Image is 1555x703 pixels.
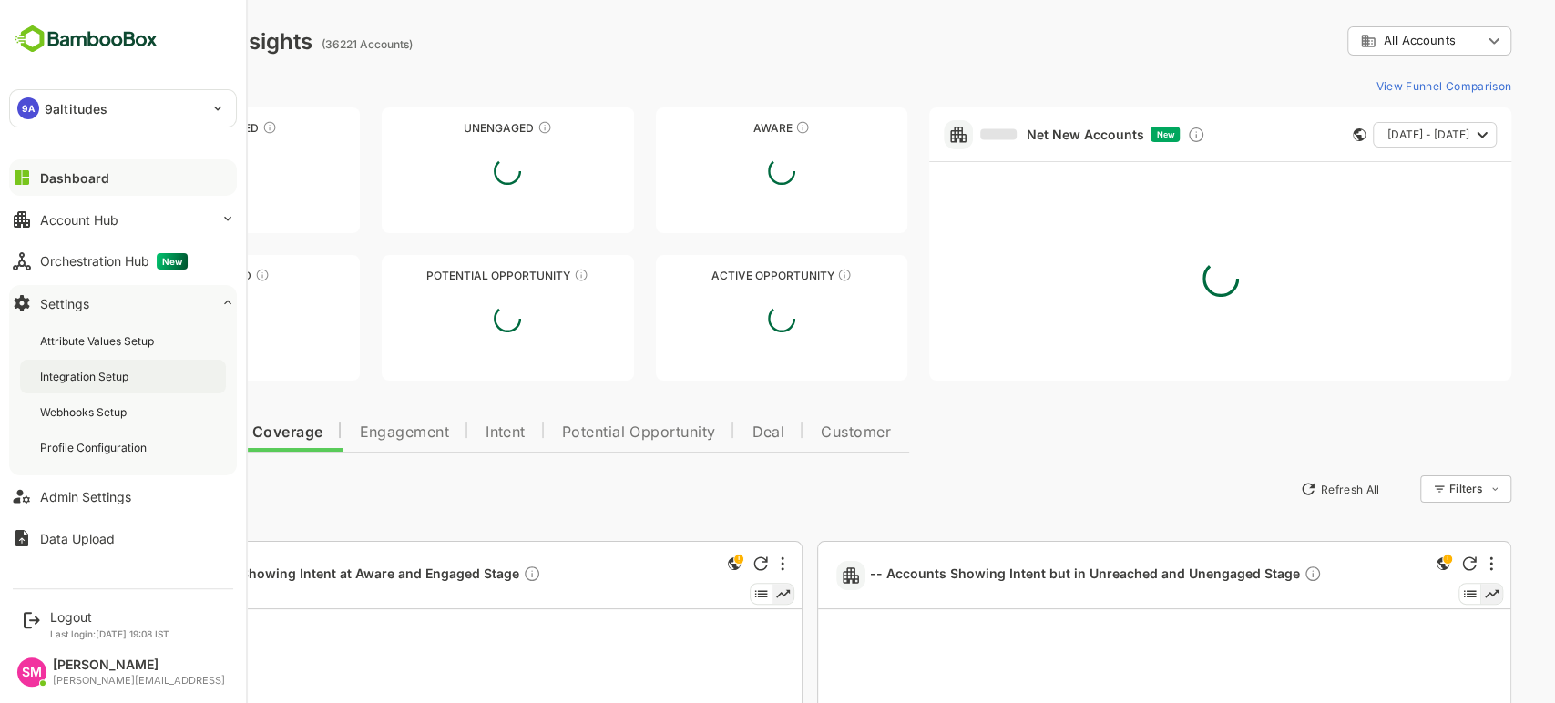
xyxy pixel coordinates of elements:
div: Description not present [459,565,477,586]
div: These accounts have just entered the buying cycle and need further nurturing [731,120,746,135]
img: BambooboxFullLogoMark.5f36c76dfaba33ec1ec1367b70bb1252.svg [9,22,163,56]
div: More [1426,556,1429,571]
div: These accounts are warm, further nurturing would qualify them to MQAs [191,268,206,282]
div: Potential Opportunity [318,269,570,282]
span: -- Accounts Showing Intent at Aware and Engaged Stage [97,565,477,586]
div: Account Hub [40,212,118,228]
button: Data Upload [9,520,237,556]
button: [DATE] - [DATE] [1309,122,1433,148]
div: This is a global insight. Segment selection is not applicable for this view [660,553,681,577]
span: Engagement [295,425,385,440]
span: Intent [422,425,462,440]
a: -- Accounts Showing Intent but in Unreached and Unengaged StageDescription not present [806,565,1265,586]
button: Admin Settings [9,478,237,515]
div: Orchestration Hub [40,253,188,270]
div: Admin Settings [40,489,131,504]
span: Deal [688,425,721,440]
p: 9altitudes [45,99,107,118]
button: Dashboard [9,159,237,196]
div: SM [17,657,46,687]
div: These accounts have not been engaged with for a defined time period [199,120,213,135]
button: Refresh All [1228,474,1324,504]
span: Data Quality and Coverage [62,425,259,440]
div: Dashboard [40,170,109,186]
button: Settings [9,285,237,321]
div: Filters [1386,482,1418,495]
div: [PERSON_NAME][EMAIL_ADDRESS] [53,675,225,687]
a: Net New Accounts [916,127,1079,143]
button: View Funnel Comparison [1304,71,1448,100]
div: Dashboard Insights [44,28,249,55]
div: Webhooks Setup [40,404,130,420]
button: New Insights [44,473,177,505]
button: Orchestration HubNew [9,243,237,280]
div: Refresh [1398,556,1413,571]
div: This is a global insight. Segment selection is not applicable for this view [1368,553,1390,577]
div: 9A9altitudes [10,90,236,127]
span: -- Accounts Showing Intent but in Unreached and Unengaged Stage [806,565,1258,586]
div: [PERSON_NAME] [53,657,225,673]
a: -- Accounts Showing Intent at Aware and Engaged StageDescription not present [97,565,485,586]
div: Unreached [44,121,296,135]
div: 9A [17,97,39,119]
p: Last login: [DATE] 19:08 IST [50,628,169,639]
span: Potential Opportunity [498,425,652,440]
div: Logout [50,609,169,625]
span: Customer [757,425,827,440]
div: Description not present [1240,565,1258,586]
div: Filters [1384,473,1448,505]
div: Attribute Values Setup [40,333,158,349]
div: Unengaged [318,121,570,135]
button: Account Hub [9,201,237,238]
div: All Accounts [1284,24,1448,59]
div: Profile Configuration [40,440,150,455]
div: These accounts have not shown enough engagement and need nurturing [474,120,488,135]
div: Refresh [690,556,704,571]
div: Aware [592,121,844,135]
div: Integration Setup [40,369,132,384]
div: All Accounts [1296,33,1418,49]
div: These accounts have open opportunities which might be at any of the Sales Stages [773,268,788,282]
span: New [1092,129,1110,139]
span: [DATE] - [DATE] [1324,123,1406,147]
div: Discover new ICP-fit accounts showing engagement — via intent surges, anonymous website visits, L... [1123,126,1141,144]
div: This card does not support filter and segments [1289,128,1302,141]
div: Settings [40,296,89,311]
div: Data Upload [40,531,115,546]
ag: (36221 Accounts) [258,37,354,51]
span: New [157,253,188,270]
div: More [717,556,721,571]
div: Active Opportunity [592,269,844,282]
div: Engaged [44,269,296,282]
span: All Accounts [1320,34,1391,47]
div: These accounts are MQAs and can be passed on to Inside Sales [510,268,525,282]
